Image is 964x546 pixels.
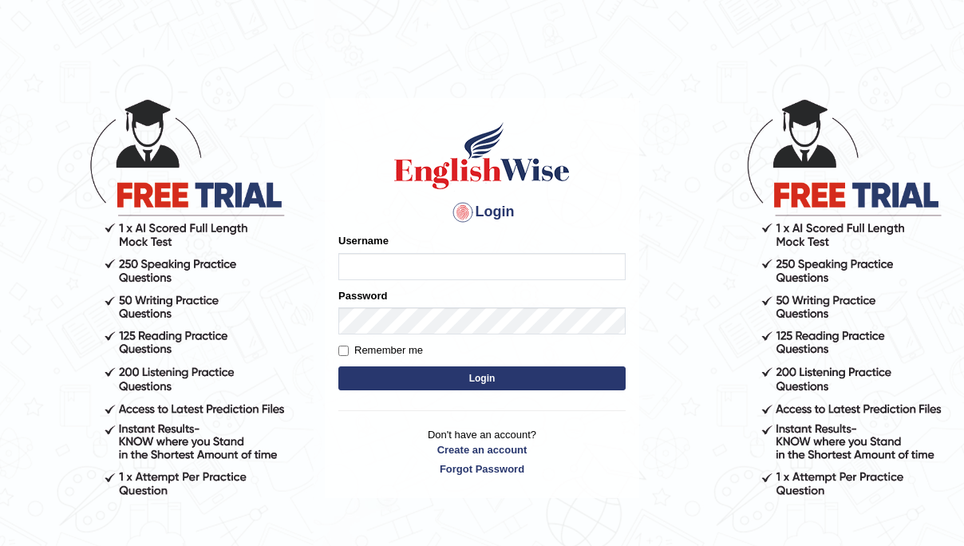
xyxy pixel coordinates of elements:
[391,120,573,192] img: Logo of English Wise sign in for intelligent practice with AI
[338,288,387,303] label: Password
[338,442,626,457] a: Create an account
[338,366,626,390] button: Login
[338,461,626,477] a: Forgot Password
[338,427,626,477] p: Don't have an account?
[338,200,626,225] h4: Login
[338,346,349,356] input: Remember me
[338,342,423,358] label: Remember me
[338,233,389,248] label: Username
